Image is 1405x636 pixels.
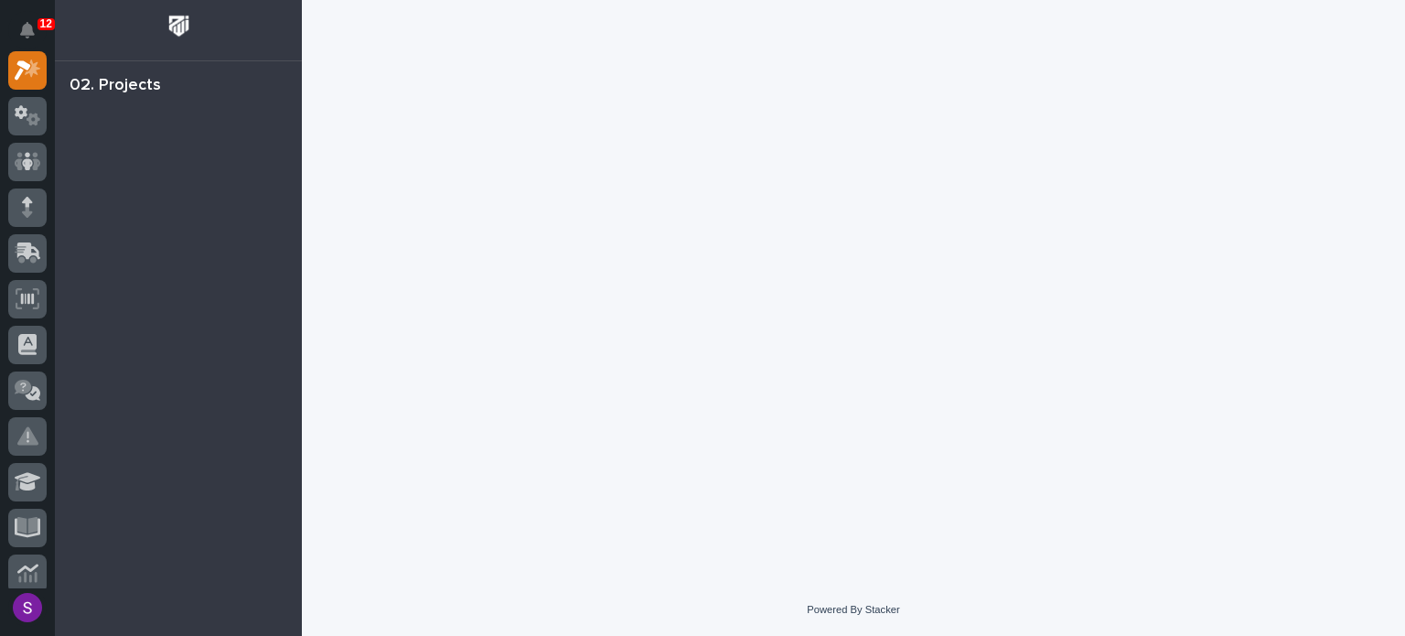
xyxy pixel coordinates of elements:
div: 02. Projects [70,76,161,96]
button: Notifications [8,11,47,49]
button: users-avatar [8,588,47,627]
img: Workspace Logo [162,9,196,43]
a: Powered By Stacker [807,604,899,615]
p: 12 [40,17,52,30]
div: Notifications12 [23,22,47,51]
